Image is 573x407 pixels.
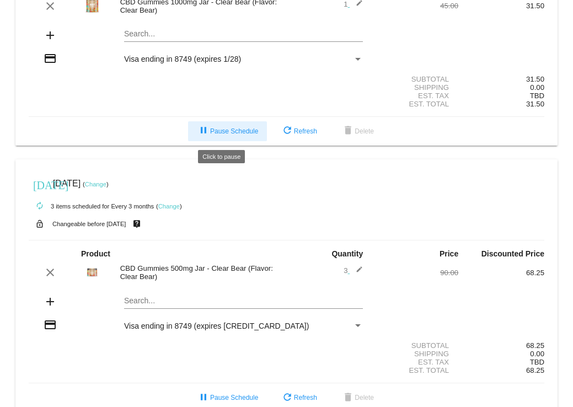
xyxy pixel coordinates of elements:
[124,30,363,39] input: Search...
[272,121,326,141] button: Refresh
[197,125,210,138] mat-icon: pause
[130,217,143,231] mat-icon: live_help
[481,249,544,258] strong: Discounted Price
[81,249,110,258] strong: Product
[526,366,544,374] span: 68.25
[29,203,154,210] small: 3 items scheduled for Every 3 months
[44,295,57,308] mat-icon: add
[156,203,182,210] small: ( )
[350,266,363,279] mat-icon: edit
[344,266,363,275] span: 3
[197,392,210,405] mat-icon: pause
[341,127,374,135] span: Delete
[440,249,458,258] strong: Price
[372,350,458,358] div: Shipping
[530,92,544,100] span: TBD
[372,366,458,374] div: Est. Total
[124,55,241,63] span: Visa ending in 8749 (expires 1/28)
[458,75,544,83] div: 31.50
[372,358,458,366] div: Est. Tax
[197,127,258,135] span: Pause Schedule
[341,125,355,138] mat-icon: delete
[124,55,363,63] mat-select: Payment Method
[530,83,544,92] span: 0.00
[124,297,363,306] input: Search...
[458,2,544,10] div: 31.50
[33,217,46,231] mat-icon: lock_open
[372,341,458,350] div: Subtotal
[115,264,287,281] div: CBD Gummies 500mg Jar - Clear Bear (Flavor: Clear Bear)
[52,221,126,227] small: Changeable before [DATE]
[33,178,46,191] mat-icon: [DATE]
[281,392,294,405] mat-icon: refresh
[341,392,355,405] mat-icon: delete
[158,203,180,210] a: Change
[530,350,544,358] span: 0.00
[188,121,267,141] button: Pause Schedule
[124,322,309,330] span: Visa ending in 8749 (expires [CREDIT_CARD_DATA])
[372,83,458,92] div: Shipping
[526,100,544,108] span: 31.50
[44,29,57,42] mat-icon: add
[372,100,458,108] div: Est. Total
[341,394,374,401] span: Delete
[281,127,317,135] span: Refresh
[44,318,57,331] mat-icon: credit_card
[331,249,363,258] strong: Quantity
[124,322,363,330] mat-select: Payment Method
[33,200,46,213] mat-icon: autorenew
[372,75,458,83] div: Subtotal
[372,92,458,100] div: Est. Tax
[85,181,106,188] a: Change
[372,269,458,277] div: 90.00
[44,52,57,65] mat-icon: credit_card
[372,2,458,10] div: 45.00
[530,358,544,366] span: TBD
[458,341,544,350] div: 68.25
[44,266,57,279] mat-icon: clear
[281,394,317,401] span: Refresh
[458,269,544,277] div: 68.25
[333,121,383,141] button: Delete
[197,394,258,401] span: Pause Schedule
[83,181,109,188] small: ( )
[81,261,103,283] img: Clear-Bears-500mg.jpg
[281,125,294,138] mat-icon: refresh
